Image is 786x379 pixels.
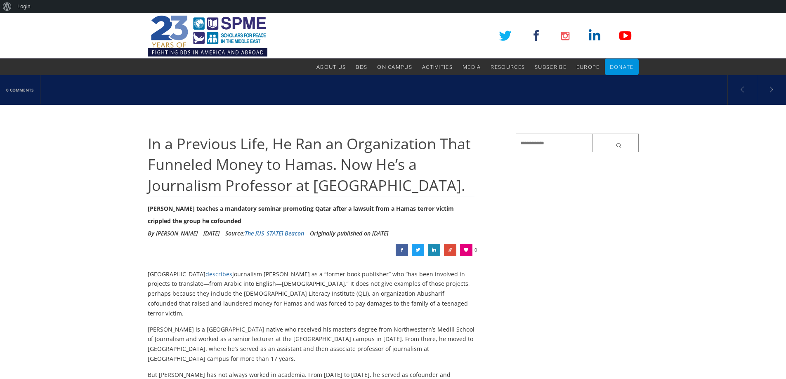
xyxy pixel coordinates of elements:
[148,134,471,195] span: In a Previous Life, He Ran an Organization That Funneled Money to Hamas. Now He’s a Journalism Pr...
[377,59,412,75] a: On Campus
[422,63,453,71] span: Activities
[463,63,481,71] span: Media
[444,244,456,256] a: In a Previous Life, He Ran an Organization That Funneled Money to Hamas. Now He’s a Journalism Pr...
[422,59,453,75] a: Activities
[535,59,566,75] a: Subscribe
[148,202,475,227] div: [PERSON_NAME] teaches a mandatory seminar promoting Qatar after a lawsuit from a Hamas terror vic...
[203,227,220,240] li: [DATE]
[491,63,525,71] span: Resources
[377,63,412,71] span: On Campus
[576,59,600,75] a: Europe
[396,244,408,256] a: In a Previous Life, He Ran an Organization That Funneled Money to Hamas. Now He’s a Journalism Pr...
[491,59,525,75] a: Resources
[474,244,477,256] span: 0
[428,244,440,256] a: In a Previous Life, He Ran an Organization That Funneled Money to Hamas. Now He’s a Journalism Pr...
[316,59,346,75] a: About Us
[148,227,198,240] li: By [PERSON_NAME]
[412,244,424,256] a: In a Previous Life, He Ran an Organization That Funneled Money to Hamas. Now He’s a Journalism Pr...
[205,270,232,278] a: describes
[610,59,634,75] a: Donate
[225,227,304,240] div: Source:
[576,63,600,71] span: Europe
[356,63,367,71] span: BDS
[463,59,481,75] a: Media
[610,63,634,71] span: Donate
[148,269,475,318] p: [GEOGRAPHIC_DATA] journalism [PERSON_NAME] as a “former book publisher” who “has been involved in...
[148,325,475,364] p: [PERSON_NAME] is a [GEOGRAPHIC_DATA] native who received his master’s degree from Northwestern’s ...
[316,63,346,71] span: About Us
[245,229,304,237] a: The [US_STATE] Beacon
[356,59,367,75] a: BDS
[148,13,267,59] img: SPME
[310,227,388,240] li: Originally published on [DATE]
[535,63,566,71] span: Subscribe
